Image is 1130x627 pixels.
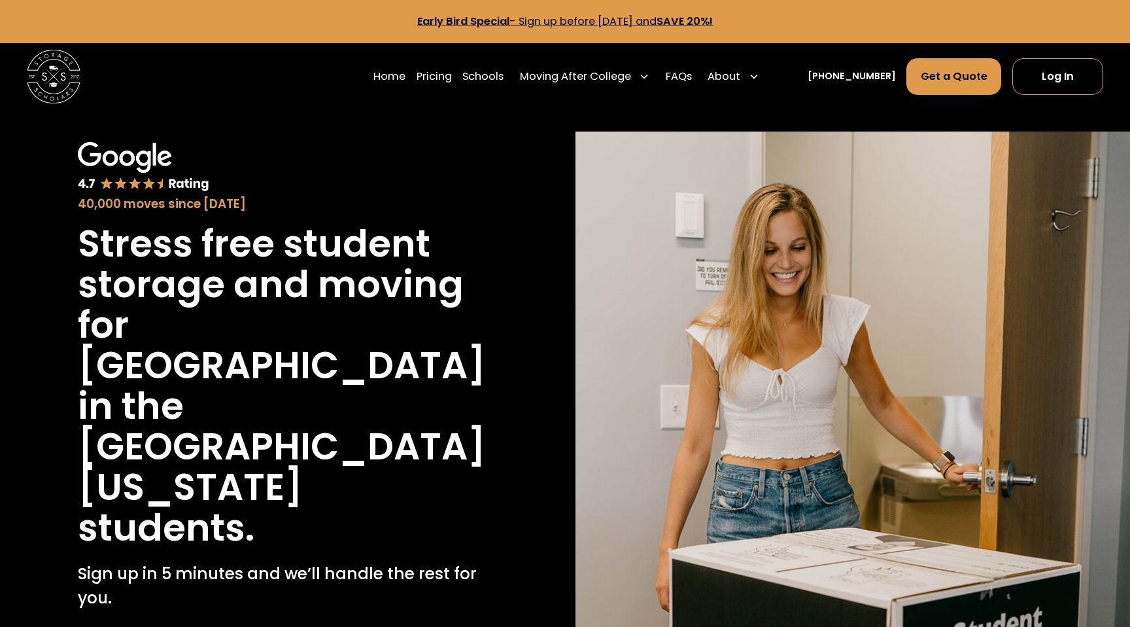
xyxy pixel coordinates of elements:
[462,58,504,95] a: Schools
[514,58,655,95] div: Moving After College
[520,69,631,85] div: Moving After College
[373,58,405,95] a: Home
[702,58,764,95] div: About
[708,69,740,85] div: About
[78,508,254,548] h1: students.
[78,562,477,611] p: Sign up in 5 minutes and we’ll handle the rest for you.
[417,14,713,29] a: Early Bird Special- Sign up before [DATE] andSAVE 20%!
[78,142,209,192] img: Google 4.7 star rating
[78,224,477,346] h1: Stress free student storage and moving for
[808,69,896,84] a: [PHONE_NUMBER]
[1012,58,1103,94] a: Log In
[657,14,713,29] strong: SAVE 20%!
[78,195,477,213] div: 40,000 moves since [DATE]
[417,14,509,29] strong: Early Bird Special
[27,50,80,103] img: Storage Scholars main logo
[906,58,1001,94] a: Get a Quote
[417,58,452,95] a: Pricing
[666,58,692,95] a: FAQs
[78,346,486,508] h1: [GEOGRAPHIC_DATA] in the [GEOGRAPHIC_DATA][US_STATE]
